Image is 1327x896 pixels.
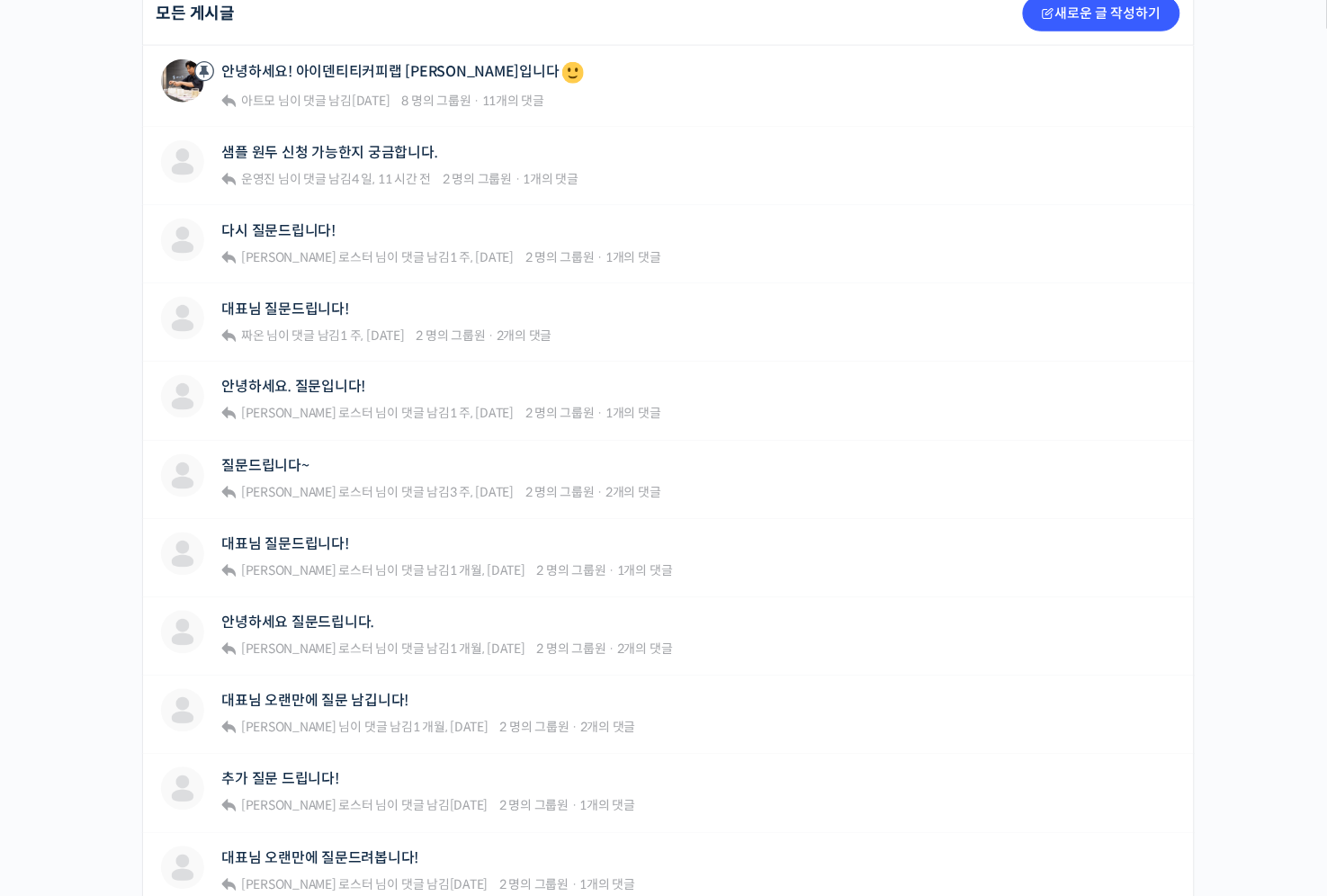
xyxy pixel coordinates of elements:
[238,563,373,579] a: [PERSON_NAME] 로스터
[241,877,373,893] span: [PERSON_NAME] 로스터
[497,327,552,344] span: 2개의 댓글
[165,598,186,613] span: 대화
[402,93,471,109] span: 8 명의 그룹원
[450,798,489,814] a: [DATE]
[238,563,525,579] span: 님이 댓글 남김
[238,171,431,187] span: 님이 댓글 남김
[238,406,514,422] span: 님이 댓글 남김
[222,144,438,161] a: 샘플 원두 신청 가능한지 궁금합니다.
[222,379,366,396] a: 안녕하세요. 질문입니다!
[238,93,390,109] span: 님이 댓글 남김
[617,641,673,658] span: 2개의 댓글
[241,327,265,344] span: 짜온
[597,406,604,422] span: ·
[500,720,569,736] span: 2 명의 그룹원
[238,720,336,736] a: [PERSON_NAME]
[488,327,494,344] span: ·
[241,93,275,109] span: 아트모
[241,171,275,187] span: 운영진
[482,93,544,109] span: 11개의 댓글
[238,798,373,814] a: [PERSON_NAME] 로스터
[617,563,673,579] span: 1개의 댓글
[278,597,300,612] span: 설정
[238,798,488,814] span: 님이 댓글 남김
[238,327,264,344] a: 짜온
[222,536,349,553] a: 대표님 질문드립니다!
[450,641,525,658] a: 1 개월, [DATE]
[605,485,661,501] span: 2개의 댓글
[119,570,232,615] a: 대화
[238,641,373,658] a: [PERSON_NAME] 로스터
[222,222,336,239] a: 다시 질문드립니다!
[580,798,636,814] span: 1개의 댓글
[537,641,606,658] span: 2 명의 그룹원
[609,641,615,658] span: ·
[238,327,405,344] span: 님이 댓글 남김
[515,171,521,187] span: ·
[523,171,578,187] span: 1개의 댓글
[241,720,336,736] span: [PERSON_NAME]
[609,563,615,579] span: ·
[241,563,373,579] span: [PERSON_NAME] 로스터
[238,877,488,893] span: 님이 댓글 남김
[222,771,339,788] a: 추가 질문 드립니다!
[450,563,525,579] a: 1 개월, [DATE]
[473,93,480,109] span: ·
[222,614,375,632] a: 안녕하세요 질문드립니다.
[499,877,569,893] span: 2 명의 그룹원
[238,641,525,658] span: 님이 댓글 남김
[157,5,236,22] h2: 모든 게시글
[222,300,349,318] a: 대표님 질문드립니다!
[352,171,431,187] a: 4 일, 11 시간 전
[238,249,373,265] a: [PERSON_NAME] 로스터
[340,327,404,344] a: 1 주, [DATE]
[443,171,512,187] span: 2 명의 그룹원
[450,249,514,265] a: 1 주, [DATE]
[572,720,578,736] span: ·
[450,877,489,893] a: [DATE]
[525,485,595,501] span: 2 명의 그룹원
[238,249,514,265] span: 님이 댓글 남김
[413,720,489,736] a: 1 개월, [DATE]
[241,641,373,658] span: [PERSON_NAME] 로스터
[238,720,489,736] span: 님이 댓글 남김
[525,406,595,422] span: 2 명의 그룹원
[238,171,275,187] a: 운영진
[241,485,373,501] span: [PERSON_NAME] 로스터
[571,798,578,814] span: ·
[57,597,67,612] span: 홈
[222,458,309,475] a: 질문드립니다~
[499,798,569,814] span: 2 명의 그룹원
[525,249,595,265] span: 2 명의 그룹원
[232,570,345,615] a: 설정
[597,485,604,501] span: ·
[238,485,514,501] span: 님이 댓글 남김
[222,693,409,710] a: 대표님 오랜만에 질문 남깁니다!
[238,877,373,893] a: [PERSON_NAME] 로스터
[241,798,373,814] span: [PERSON_NAME] 로스터
[238,93,275,109] a: 아트모
[417,327,486,344] span: 2 명의 그룹원
[222,59,587,86] a: 안녕하세요! 아이덴티티커피랩 [PERSON_NAME]입니다
[222,850,419,867] a: 대표님 오랜만에 질문드려봅니다!
[241,249,373,265] span: [PERSON_NAME] 로스터
[605,249,661,265] span: 1개의 댓글
[580,877,636,893] span: 1개의 댓글
[450,406,514,422] a: 1 주, [DATE]
[241,406,373,422] span: [PERSON_NAME] 로스터
[450,485,514,501] a: 3 주, [DATE]
[5,570,119,615] a: 홈
[238,485,373,501] a: [PERSON_NAME] 로스터
[352,93,390,109] a: [DATE]
[562,62,584,84] img: 🙂
[238,406,373,422] a: [PERSON_NAME] 로스터
[597,249,604,265] span: ·
[537,563,606,579] span: 2 명의 그룹원
[605,406,661,422] span: 1개의 댓글
[571,877,578,893] span: ·
[580,720,636,736] span: 2개의 댓글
